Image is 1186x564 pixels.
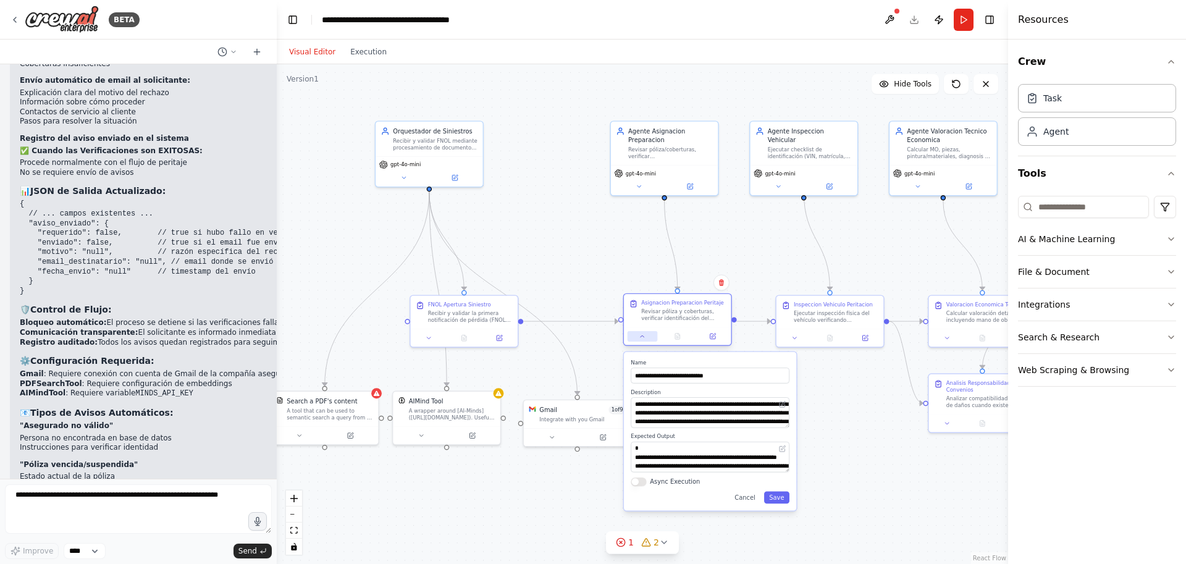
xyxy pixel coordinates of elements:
span: gpt-4o-mini [904,170,935,177]
g: Edge from c3be6786-6f02-4618-893c-42f7768091d2 to a3946a97-f739-41bd-9b01-dfc9b23fac9d [939,200,987,290]
button: Open in side panel [944,181,993,192]
img: Gmail [529,406,536,413]
div: A tool that can be used to semantic search a query from a PDF's content. [287,407,373,421]
div: Agente Inspeccion VehicularEjecutar checklist de identificación (VIN, matrícula, odómetro), captu... [749,120,858,196]
span: 2 [654,536,659,549]
label: Name [631,359,789,366]
strong: Envío automático de email al solicitante: [20,76,190,85]
button: Hide left sidebar [284,11,301,28]
nav: breadcrumb [322,14,461,26]
g: Edge from c6dd1de5-e7b6-4d2d-83d6-b7130f8ccc51 to 09909346-72bf-40ec-973c-d1b1510d7e2b [889,317,923,408]
div: Asignacion Preparacion PeritajeRevisar póliza y coberturas, verificar identificación del vehículo... [623,295,732,347]
button: Cancel [730,491,760,503]
div: Revisar póliza y coberturas, verificar identificación del vehículo (VIN/matrícula), consultar ant... [641,308,726,322]
button: Open in editor [777,444,788,454]
label: Expected Output [631,433,789,440]
div: Valoracion Economica TecnicaCalcular valoración detallada incluyendo mano de obra, piezas según p... [928,295,1037,347]
div: Agente Valoracion Tecnico EconomicaCalcular MO, piezas, pintura/materiales, diagnosis y calibraci... [889,120,998,196]
button: Delete node [713,274,730,290]
span: gpt-4o-mini [390,161,421,168]
button: No output available [812,333,849,343]
li: Procede normalmente con el flujo de peritaje [20,158,322,168]
button: Save [764,491,789,503]
g: Edge from f97dd40a-3e95-4ab8-b39a-d0ba10fbfe21 to c6dd1de5-e7b6-4d2d-83d6-b7130f8ccc51 [737,317,771,326]
button: Open in side panel [484,333,514,343]
button: Tools [1018,156,1176,191]
li: Pasos para resolver la situación [20,117,322,127]
strong: "Asegurado no válido" [20,421,113,430]
div: Version 1 [287,74,319,84]
button: Improve [5,543,59,559]
g: Edge from 409e851a-9707-4984-b8dc-3c1f0560e06e to 899ac1c9-f391-4909-a062-a2955b6526ae [425,192,582,395]
span: Improve [23,546,53,556]
button: Open in side panel [697,331,727,342]
strong: "Póliza vencida/suspendida" [20,460,138,469]
strong: PDFSearchTool [20,379,82,388]
div: Task [1043,92,1062,104]
li: Contactos de servicio al cliente [20,107,322,117]
button: Open in side panel [326,431,375,441]
button: Send [233,544,272,558]
li: Instrucciones para verificar identidad [20,443,322,453]
li: : Requiere variable [20,389,322,399]
button: Open in side panel [805,181,854,192]
div: Orquestador de Siniestros [393,127,477,135]
button: zoom out [286,507,302,523]
div: FNOL Apertura SiniestroRecibir y validar la primera notificación de pérdida (FNOL) procesando doc... [410,295,518,347]
button: Click to speak your automation idea [248,512,267,531]
button: Open in side panel [850,333,880,343]
div: Recibir y validar FNOL mediante procesamiento de documentos PDF, verificar estatus del asegurado ... [393,137,477,151]
button: Integrations [1018,288,1176,321]
div: React Flow controls [286,490,302,555]
div: Agente Asignacion Preparacion [628,127,713,144]
div: Calcular MO, piezas, pintura/materiales, diagnosis y calibraciones (incl. ADAS), aplicar deprecia... [907,146,991,160]
button: Web Scraping & Browsing [1018,354,1176,386]
li: No se requiere envío de avisos [20,168,322,178]
li: : Requiere conexión con cuenta de Gmail de la compañía aseguradora [20,369,322,379]
button: Open in side panel [578,432,628,443]
button: Open in editor [777,399,788,410]
div: Agente Inspeccion Vehicular [768,127,852,144]
div: Analizar compatibilidad técnica de daños cuando existe tercero implicado, evaluar criterios para ... [946,395,1031,410]
button: Hide right sidebar [981,11,998,28]
strong: Tipos de Avisos Automáticos: [30,408,174,418]
g: Edge from a3cd94fa-50a6-48da-85c1-bfaf861e84d4 to f97dd40a-3e95-4ab8-b39a-d0ba10fbfe21 [523,317,618,326]
g: Edge from 39b6713b-8046-4293-bfc6-a5e48e6e2eed to f97dd40a-3e95-4ab8-b39a-d0ba10fbfe21 [660,200,682,290]
div: Revisar póliza/coberturas, verificar VIN/kilometraje/antecedentes, decidir modalidad de peritació... [628,146,713,160]
button: zoom in [286,490,302,507]
span: Hide Tools [894,79,932,89]
label: Async Execution [650,478,700,486]
strong: Control de Flujo: [30,305,111,314]
strong: JSON de Salida Actualizado: [30,186,166,196]
button: Search & Research [1018,321,1176,353]
div: Agente Asignacion PreparacionRevisar póliza/coberturas, verificar VIN/kilometraje/antecedentes, d... [610,120,718,196]
div: A wrapper around [AI-Minds]([URL][DOMAIN_NAME]). Useful for when you need answers to questions fr... [409,407,495,421]
div: Ejecutar checklist de identificación (VIN, matrícula, odómetro), capturar fotos 360º + detalles, ... [768,146,852,160]
div: BETA [109,12,140,27]
button: Start a new chat [247,44,267,59]
g: Edge from 409e851a-9707-4984-b8dc-3c1f0560e06e to 345e0ed3-d8c6-4ef4-998a-fe2cca423fa5 [425,192,451,385]
button: Switch to previous chat [212,44,242,59]
div: Orquestador de SiniestrosRecibir y validar FNOL mediante procesamiento de documentos PDF, verific... [375,120,484,187]
div: Analisis Responsabilidad Convenios [946,379,1031,394]
span: Send [238,546,257,556]
button: Open in side panel [430,172,479,183]
div: FNOL Apertura Siniestro [428,301,491,308]
div: Agente Valoracion Tecnico Economica [907,127,991,144]
li: : Requiere configuración de embeddings [20,379,322,389]
code: MINDS_API_KEY [135,389,193,398]
button: No output available [964,333,1001,343]
div: Valoracion Economica Tecnica [946,301,1025,308]
div: Crew [1018,79,1176,156]
button: No output available [964,418,1001,429]
li: Explicación clara del motivo del rechazo [20,88,322,98]
h3: 🛡️ [20,303,322,316]
div: GmailGmail1of9Integrate with you Gmail [523,400,631,447]
button: Crew [1018,44,1176,79]
strong: Gmail [20,369,44,378]
div: Inspeccion Vehiculo Peritacion [794,301,873,308]
button: File & Document [1018,256,1176,288]
li: Coberturas insuficientes [20,59,322,69]
li: Estado actual de la póliza [20,472,322,482]
g: Edge from 906979be-602e-4954-aa39-0bf445c87d1a to c6dd1de5-e7b6-4d2d-83d6-b7130f8ccc51 [799,192,834,290]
